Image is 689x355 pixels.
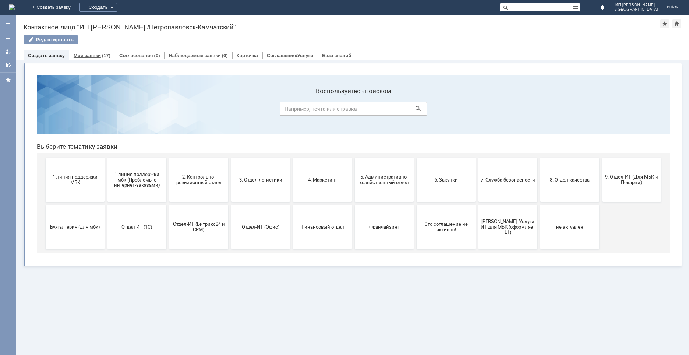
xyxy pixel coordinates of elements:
span: не актуален [512,155,566,160]
button: 4. Маркетинг [262,88,321,133]
a: Перейти на домашнюю страницу [9,4,15,10]
button: [PERSON_NAME]. Услуги ИТ для МБК (оформляет L1) [448,136,506,180]
span: Бухгалтерия (для мбк) [17,155,71,160]
span: Отдел ИТ (1С) [79,155,133,160]
div: (17) [102,53,110,58]
span: 2. Контрольно-ревизионный отдел [141,105,195,116]
button: 7. Служба безопасности [448,88,506,133]
a: Согласования [119,53,153,58]
button: Бухгалтерия (для мбк) [15,136,74,180]
span: 6. Закупки [388,108,442,113]
span: Финансовый отдел [264,155,319,160]
div: Добавить в избранное [660,19,669,28]
a: Мои заявки [74,53,101,58]
button: Отдел-ИТ (Битрикс24 и CRM) [138,136,197,180]
button: 3. Отдел логистики [200,88,259,133]
span: Это соглашение не активно! [388,152,442,163]
span: Франчайзинг [326,155,381,160]
button: 5. Административно-хозяйственный отдел [324,88,383,133]
span: 5. Административно-хозяйственный отдел [326,105,381,116]
span: 1 линия поддержки мбк (Проблемы с интернет-заказами) [79,102,133,119]
button: Финансовый отдел [262,136,321,180]
span: 8. Отдел качества [512,108,566,113]
span: 4. Маркетинг [264,108,319,113]
a: Соглашения/Услуги [267,53,313,58]
div: Сделать домашней страницей [672,19,681,28]
button: 1 линия поддержки МБК [15,88,74,133]
a: Мои согласования [2,59,14,71]
span: ИП [PERSON_NAME] [615,3,658,7]
span: Отдел-ИТ (Битрикс24 и CRM) [141,152,195,163]
a: Наблюдаемые заявки [169,53,220,58]
img: logo [9,4,15,10]
a: Карточка [237,53,258,58]
button: Отдел-ИТ (Офис) [200,136,259,180]
div: Контактное лицо "ИП [PERSON_NAME] /Петропавловск-Камчатский" [24,24,660,31]
button: 6. Закупки [386,88,445,133]
a: Создать заявку [2,32,14,44]
a: База знаний [322,53,351,58]
span: 3. Отдел логистики [202,108,257,113]
span: Расширенный поиск [572,3,580,10]
a: Мои заявки [2,46,14,57]
span: 1 линия поддержки МБК [17,105,71,116]
span: [PERSON_NAME]. Услуги ИТ для МБК (оформляет L1) [450,149,504,166]
a: Создать заявку [28,53,65,58]
header: Выберите тематику заявки [6,74,639,81]
div: (0) [222,53,228,58]
button: Отдел ИТ (1С) [77,136,135,180]
span: Отдел-ИТ (Офис) [202,155,257,160]
button: 8. Отдел качества [509,88,568,133]
span: 7. Служба безопасности [450,108,504,113]
button: 2. Контрольно-ревизионный отдел [138,88,197,133]
label: Воспользуйтесь поиском [249,18,396,25]
div: (0) [154,53,160,58]
div: Создать [79,3,117,12]
button: 1 линия поддержки мбк (Проблемы с интернет-заказами) [77,88,135,133]
span: 9. Отдел-ИТ (Для МБК и Пекарни) [573,105,628,116]
button: Франчайзинг [324,136,383,180]
button: 9. Отдел-ИТ (Для МБК и Пекарни) [571,88,630,133]
input: Например, почта или справка [249,33,396,46]
button: Это соглашение не активно! [386,136,445,180]
span: /[GEOGRAPHIC_DATA] [615,7,658,12]
button: не актуален [509,136,568,180]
